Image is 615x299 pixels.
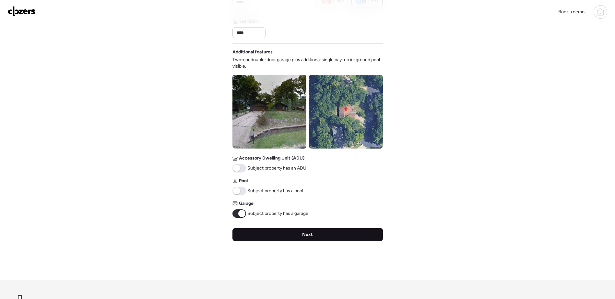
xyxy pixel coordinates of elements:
span: Additional features [232,49,273,55]
span: Book a demo [558,9,585,15]
img: Logo [8,6,36,17]
span: Subject property has a garage [247,210,308,217]
span: Garage [239,200,254,207]
span: Accessory Dwelling Unit (ADU) [239,155,304,161]
span: Next [302,231,313,238]
span: Subject property has a pool [247,188,303,194]
span: Subject property has an ADU [247,165,306,172]
span: Two-car double-door garage plus additional single bay; no in-ground pool visible. [232,57,383,70]
span: Pool [239,178,248,184]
